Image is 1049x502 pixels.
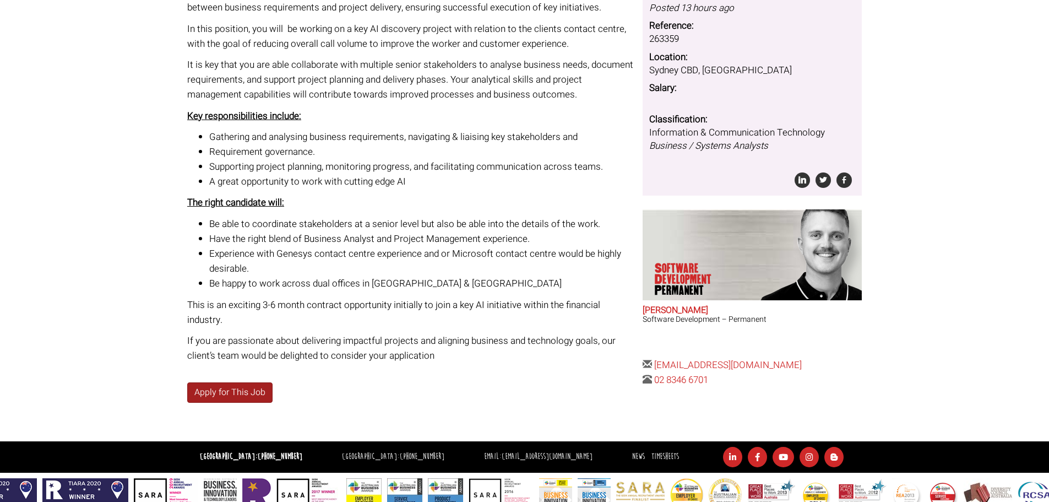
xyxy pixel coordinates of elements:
[649,139,768,153] i: Business / Systems Analysts
[643,306,862,316] h2: [PERSON_NAME]
[649,1,734,15] i: Posted 13 hours ago
[209,159,634,174] li: Supporting project planning, monitoring progress, and facilitating communication across teams.
[756,209,862,300] img: Sam Williamson does Software Development Permanent
[649,64,855,77] dd: Sydney CBD, [GEOGRAPHIC_DATA]
[187,298,634,327] p: This is an exciting 3-6 month contract opportunity initially to join a key AI initiative within t...
[654,373,708,387] a: 02 8346 6701
[339,449,447,465] li: [GEOGRAPHIC_DATA]:
[187,109,301,123] strong: Key responsibilities include:
[209,217,634,231] li: Be able to coordinate stakeholders at a senior level but also be able into the details of the work.
[258,451,302,462] a: [PHONE_NUMBER]
[649,19,855,33] dt: Reference:
[187,333,634,363] p: If you are passionate about delivering impactful projects and aligning business and technology go...
[643,315,862,323] h3: Software Development – Permanent
[187,382,273,403] a: Apply for This Job
[209,174,634,189] li: A great opportunity to work with cutting edge AI
[200,451,302,462] strong: [GEOGRAPHIC_DATA]:
[209,129,634,144] li: Gathering and analysing business requirements, navigating & liaising key stakeholders and
[400,451,444,462] a: [PHONE_NUMBER]
[649,51,855,64] dt: Location:
[209,276,634,291] li: Be happy to work across dual offices in [GEOGRAPHIC_DATA] & [GEOGRAPHIC_DATA]
[632,451,645,462] a: News
[209,144,634,159] li: Requirement governance.
[502,451,593,462] a: [EMAIL_ADDRESS][DOMAIN_NAME]
[654,358,802,372] a: [EMAIL_ADDRESS][DOMAIN_NAME]
[649,33,855,46] dd: 263359
[649,126,855,153] dd: Information & Communication Technology
[481,449,595,465] li: Email:
[209,246,634,276] li: Experience with Genesys contact centre experience and or Microsoft contact centre would be highly...
[187,21,634,51] p: In this position, you will be working on a key AI discovery project with relation to the clients ...
[187,196,284,209] strong: The right candidate will:
[649,82,855,95] dt: Salary:
[651,451,679,462] a: Timesheets
[209,231,634,246] li: Have the right blend of Business Analyst and Project Management experience.
[655,263,740,296] p: Software Development
[655,285,740,296] span: Permanent
[187,57,634,102] p: It is key that you are able collaborate with multiple senior stakeholders to analyse business nee...
[649,113,855,126] dt: Classification:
